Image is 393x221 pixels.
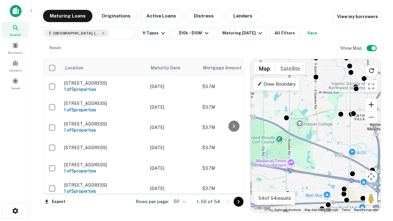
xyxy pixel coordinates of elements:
button: Originations [95,10,137,22]
span: Maturity Date [151,64,188,72]
p: $3.7M [202,104,264,110]
p: [STREET_ADDRESS] [64,182,144,188]
p: $3.7M [202,124,264,131]
button: Maturing [DATE] [217,27,267,39]
span: Location [65,64,84,72]
p: [DATE] [150,165,196,172]
span: Search [10,32,21,37]
button: Export [43,197,67,206]
p: $3.7M [202,144,264,151]
h6: 1 of 5 properties [64,168,144,174]
p: [DATE] [150,83,196,90]
p: Rows per page: [136,198,169,205]
button: Lenders [224,10,261,22]
button: Active Loans [140,10,183,22]
button: Maturing Loans [43,10,92,22]
h6: 1 of 5 properties [64,188,144,195]
button: $10k - $10M [172,27,215,39]
span: Borrowers [8,50,23,55]
div: 50 [171,197,187,206]
p: $3.7M [202,83,264,90]
p: [STREET_ADDRESS] [64,145,144,150]
button: 11 Types [138,27,169,39]
span: Saved [11,86,20,91]
th: Maturity Date [147,59,199,76]
button: Reload search area [365,64,378,77]
button: Show satellite imagery [275,62,305,75]
p: [DATE] [150,104,196,110]
button: Zoom out [365,111,377,123]
a: Saved [2,75,29,92]
span: [GEOGRAPHIC_DATA], [GEOGRAPHIC_DATA] [53,30,99,36]
th: Location [61,59,147,76]
button: Save your search to get updates of matches that match your search criteria. [302,27,322,39]
a: Open this area in Google Maps (opens a new window) [252,204,272,212]
p: [STREET_ADDRESS] [64,162,144,168]
h6: 1 of 5 properties [64,86,144,93]
button: Distress [185,10,222,22]
th: Mortgage Amount [199,59,267,76]
button: Reset [45,42,65,54]
p: [DATE] [150,185,196,192]
p: [STREET_ADDRESS] [64,121,144,127]
button: Toggle fullscreen view [365,80,377,92]
p: $3.7M [202,185,264,192]
a: Terms (opens in new tab) [342,208,350,211]
button: All Filters [269,27,300,39]
a: Borrowers [2,40,29,56]
p: [STREET_ADDRESS] [64,101,144,106]
span: Mortgage Amount [203,64,250,72]
iframe: Chat Widget [362,152,393,182]
button: Keyboard shortcuts [274,208,301,212]
p: [STREET_ADDRESS] [64,80,144,86]
a: Contacts [2,57,29,74]
p: 54 of 54 results [258,195,291,202]
h6: 1 of 5 properties [64,127,144,134]
button: Zoom in [365,99,377,111]
span: Map data ©2025 Google [305,208,338,211]
img: Google [252,204,272,212]
div: Maturing [DATE] [222,29,264,37]
p: $3.7M [202,165,264,172]
a: Search [2,22,29,38]
button: Drag Pegman onto the map to open Street View [365,192,377,205]
img: capitalize-icon.png [10,5,21,17]
p: [DATE] [150,124,196,131]
h6: 1 of 5 properties [64,107,144,113]
a: Report a map error [354,208,379,211]
button: Show street map [254,62,275,75]
div: 0 0 [251,59,380,212]
p: Draw Boundary [257,80,296,88]
button: Go to next page [234,197,243,207]
p: [DATE] [150,144,196,151]
span: Contacts [9,68,21,73]
h6: Show Map [340,45,363,52]
p: 1–50 of 54 [196,198,220,205]
a: View my borrowers [332,11,381,22]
